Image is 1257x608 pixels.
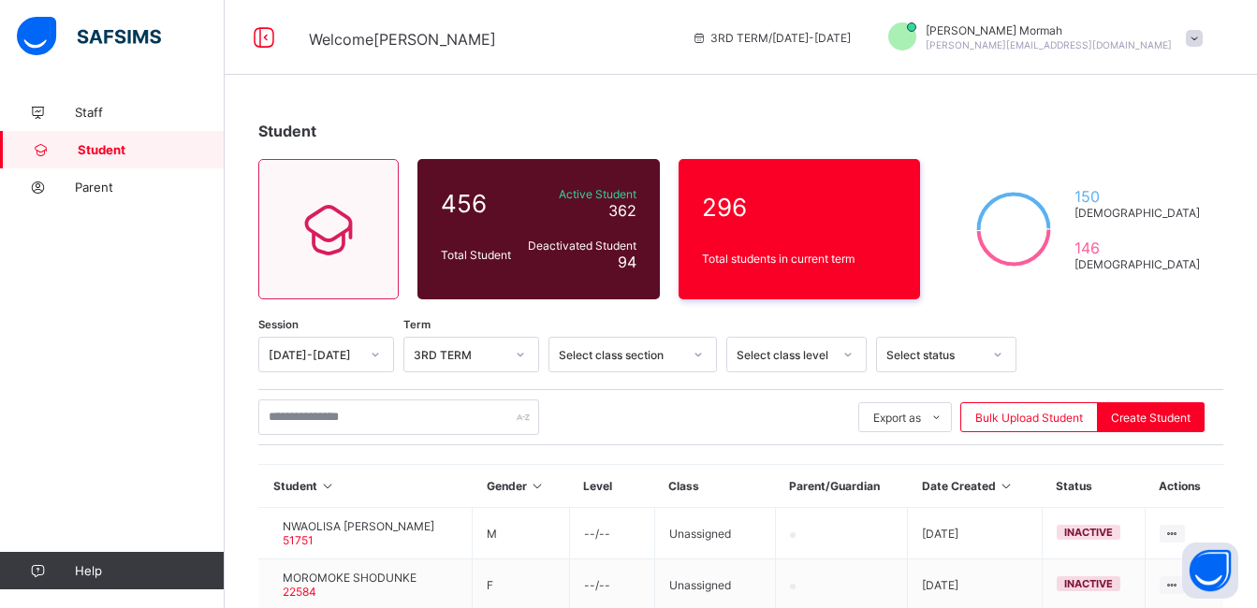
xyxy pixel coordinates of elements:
[403,318,431,331] span: Term
[259,465,473,508] th: Student
[525,187,636,201] span: Active Student
[269,348,359,362] div: [DATE]-[DATE]
[75,563,224,578] span: Help
[569,508,654,559] td: --/--
[17,17,161,56] img: safsims
[873,411,921,425] span: Export as
[975,411,1083,425] span: Bulk Upload Student
[283,571,417,585] span: MOROMOKE SHODUNKE
[525,239,636,253] span: Deactivated Student
[654,508,775,559] td: Unassigned
[999,479,1015,493] i: Sort in Ascending Order
[1074,257,1200,271] span: [DEMOGRAPHIC_DATA]
[870,22,1212,53] div: IfeomaMormah
[1145,465,1223,508] th: Actions
[258,122,316,140] span: Student
[1111,411,1191,425] span: Create Student
[75,105,225,120] span: Staff
[608,201,636,220] span: 362
[559,348,682,362] div: Select class section
[436,243,520,267] div: Total Student
[737,348,832,362] div: Select class level
[283,533,314,547] span: 51751
[473,465,569,508] th: Gender
[1074,187,1200,206] span: 150
[692,31,851,45] span: session/term information
[1074,206,1200,220] span: [DEMOGRAPHIC_DATA]
[309,30,496,49] span: Welcome [PERSON_NAME]
[654,465,775,508] th: Class
[473,508,569,559] td: M
[908,508,1042,559] td: [DATE]
[258,318,299,331] span: Session
[1074,239,1200,257] span: 146
[618,253,636,271] span: 94
[530,479,546,493] i: Sort in Ascending Order
[441,189,516,218] span: 456
[414,348,504,362] div: 3RD TERM
[78,142,225,157] span: Student
[569,465,654,508] th: Level
[702,252,898,266] span: Total students in current term
[320,479,336,493] i: Sort in Ascending Order
[1064,577,1113,590] span: inactive
[926,23,1172,37] span: [PERSON_NAME] Mormah
[886,348,982,362] div: Select status
[702,193,898,222] span: 296
[775,465,907,508] th: Parent/Guardian
[1064,526,1113,539] span: inactive
[908,465,1042,508] th: Date Created
[926,39,1172,51] span: [PERSON_NAME][EMAIL_ADDRESS][DOMAIN_NAME]
[283,519,434,533] span: NWAOLISA [PERSON_NAME]
[1042,465,1145,508] th: Status
[283,585,316,599] span: 22584
[1182,543,1238,599] button: Open asap
[75,180,225,195] span: Parent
